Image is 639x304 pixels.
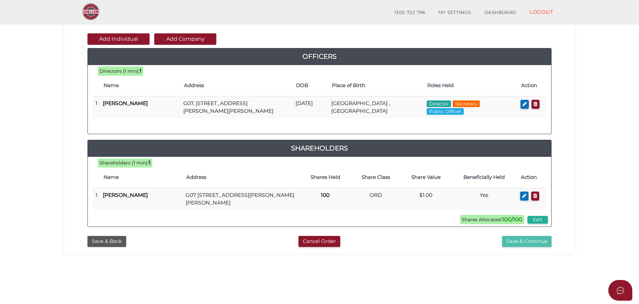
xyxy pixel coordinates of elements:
h4: Action [521,83,543,88]
span: Directors (1 min): [99,68,140,74]
td: $1.00 [401,188,451,210]
button: Add Individual [87,33,150,45]
span: Shareholders (1 min): [99,160,149,166]
b: [PERSON_NAME] [103,192,148,198]
a: 1300 722 796 [388,6,432,19]
td: 1 [93,188,100,210]
td: ORD [351,188,401,210]
td: G07 [STREET_ADDRESS][PERSON_NAME][PERSON_NAME] [183,188,300,210]
button: Save & Continue [502,236,552,247]
h4: Name [103,175,180,180]
span: Secretary [453,100,480,107]
button: Open asap [608,280,632,301]
td: 1 [93,96,100,118]
h4: Name [103,83,177,88]
h4: Address [184,83,289,88]
td: [DATE] [293,96,329,118]
h4: DOB [296,83,325,88]
b: 100 [321,192,330,198]
b: 100/100 [502,216,522,223]
button: Add Company [154,33,216,45]
button: Edit [527,216,548,224]
h4: Roles Held [427,83,514,88]
td: G07, [STREET_ADDRESS][PERSON_NAME][PERSON_NAME] [181,96,293,118]
h4: Action [521,175,543,180]
h4: Beneficially Held [454,175,514,180]
span: Shares Allocated: [460,215,524,224]
button: Save & Back [87,236,126,247]
h4: Shares Held [303,175,347,180]
a: DASHBOARD [478,6,523,19]
span: Public Officer [427,108,464,115]
a: Shareholders [88,143,551,154]
h4: Share Value [404,175,448,180]
td: [GEOGRAPHIC_DATA] , [GEOGRAPHIC_DATA] [329,96,424,118]
span: Director [427,100,451,107]
h4: Share Class [354,175,397,180]
a: MY SETTINGS [432,6,478,19]
b: 1 [140,68,142,74]
h4: Place of Birth [332,83,421,88]
h4: Address [186,175,296,180]
b: [PERSON_NAME] [103,100,148,106]
a: LOGOUT [523,5,560,19]
td: Yes [451,188,517,210]
a: Officers [88,51,551,62]
b: 1 [149,160,151,166]
button: Cancel Order [298,236,340,247]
